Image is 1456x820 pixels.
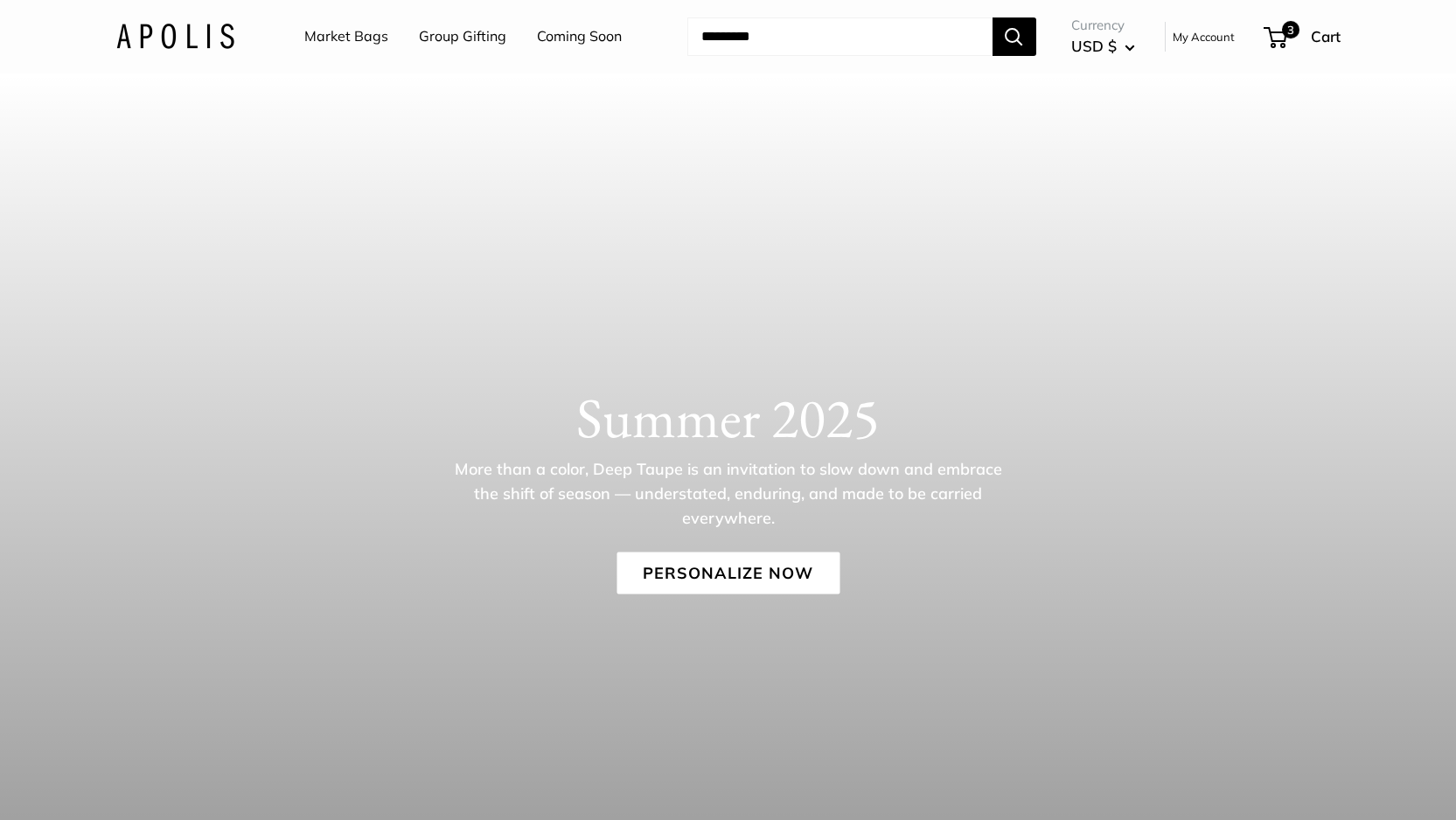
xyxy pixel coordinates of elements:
span: USD $ [1071,37,1117,55]
button: USD $ [1071,32,1135,60]
a: Market Bags [304,24,388,50]
h1: Summer 2025 [116,385,1341,451]
a: 3 Cart [1265,23,1341,51]
button: Search [993,17,1036,56]
img: Apolis [116,24,234,49]
a: Coming Soon [537,24,622,50]
span: Currency [1071,13,1135,38]
input: Search... [687,17,993,56]
a: My Account [1173,26,1235,47]
p: More than a color, Deep Taupe is an invitation to slow down and embrace the shift of season — und... [444,457,1013,531]
a: Personalize Now [617,552,839,594]
a: Group Gifting [419,24,506,50]
span: Cart [1311,27,1341,45]
span: 3 [1281,21,1299,38]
